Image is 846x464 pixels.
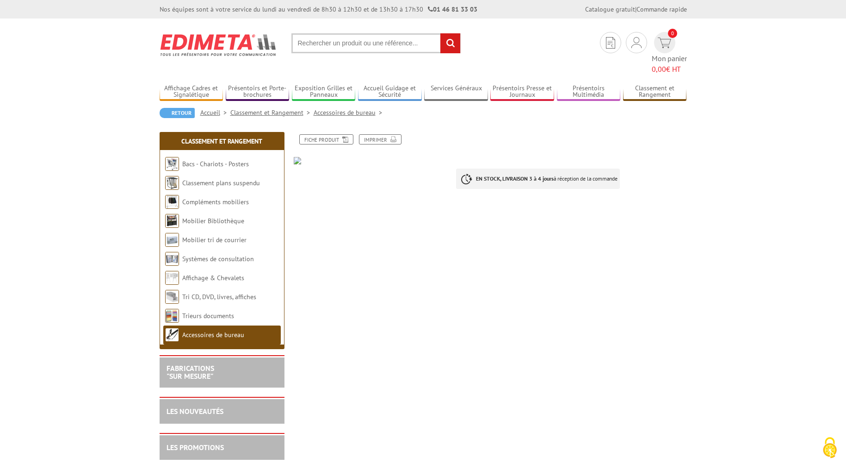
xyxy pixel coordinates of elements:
[606,37,615,49] img: devis rapide
[359,134,401,144] a: Imprimer
[299,134,353,144] a: Fiche produit
[165,157,179,171] img: Bacs - Chariots - Posters
[165,214,179,228] img: Mobilier Bibliothèque
[490,84,554,100] a: Présentoirs Presse et Journaux
[165,252,179,266] img: Systèmes de consultation
[814,433,846,464] button: Cookies (fenêtre modale)
[182,236,247,244] a: Mobilier tri de courrier
[652,64,666,74] span: 0,00
[165,290,179,304] img: Tri CD, DVD, livres, affiches
[424,84,488,100] a: Services Généraux
[652,53,687,75] span: Mon panier
[160,5,477,14] div: Nos équipes sont à votre service du lundi au vendredi de 8h30 à 12h30 et de 13h30 à 17h30
[165,176,179,190] img: Classement plans suspendu
[230,108,314,117] a: Classement et Rangement
[160,28,278,62] img: Edimeta
[160,108,195,118] a: Retour
[476,175,554,182] strong: EN STOCK, LIVRAISON 3 à 4 jours
[182,312,234,320] a: Trieurs documents
[182,160,249,168] a: Bacs - Chariots - Posters
[165,309,179,323] img: Trieurs documents
[182,274,244,282] a: Affichage & Chevalets
[182,331,244,339] a: Accessoires de bureau
[668,29,677,38] span: 0
[165,271,179,285] img: Affichage & Chevalets
[160,84,223,100] a: Affichage Cadres et Signalétique
[291,33,461,53] input: Rechercher un produit ou une référence...
[181,137,262,145] a: Classement et Rangement
[182,217,244,225] a: Mobilier Bibliothèque
[456,169,620,189] p: à réception de la commande
[585,5,635,13] a: Catalogue gratuit
[226,84,290,100] a: Présentoirs et Porte-brochures
[182,255,254,263] a: Systèmes de consultation
[165,195,179,209] img: Compléments mobiliers
[165,328,179,342] img: Accessoires de bureau
[182,293,256,301] a: Tri CD, DVD, livres, affiches
[358,84,422,100] a: Accueil Guidage et Sécurité
[631,37,642,48] img: devis rapide
[292,84,356,100] a: Exposition Grilles et Panneaux
[557,84,621,100] a: Présentoirs Multimédia
[585,5,687,14] div: |
[314,108,386,117] a: Accessoires de bureau
[182,179,260,187] a: Classement plans suspendu
[200,108,230,117] a: Accueil
[165,233,179,247] img: Mobilier tri de courrier
[428,5,477,13] strong: 01 46 81 33 03
[652,32,687,75] a: devis rapide 0 Mon panier 0,00€ HT
[167,364,214,381] a: FABRICATIONS"Sur Mesure"
[636,5,687,13] a: Commande rapide
[658,38,671,48] img: devis rapide
[440,33,460,53] input: rechercher
[623,84,687,100] a: Classement et Rangement
[182,198,249,206] a: Compléments mobiliers
[818,436,841,459] img: Cookies (fenêtre modale)
[652,64,687,75] span: € HT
